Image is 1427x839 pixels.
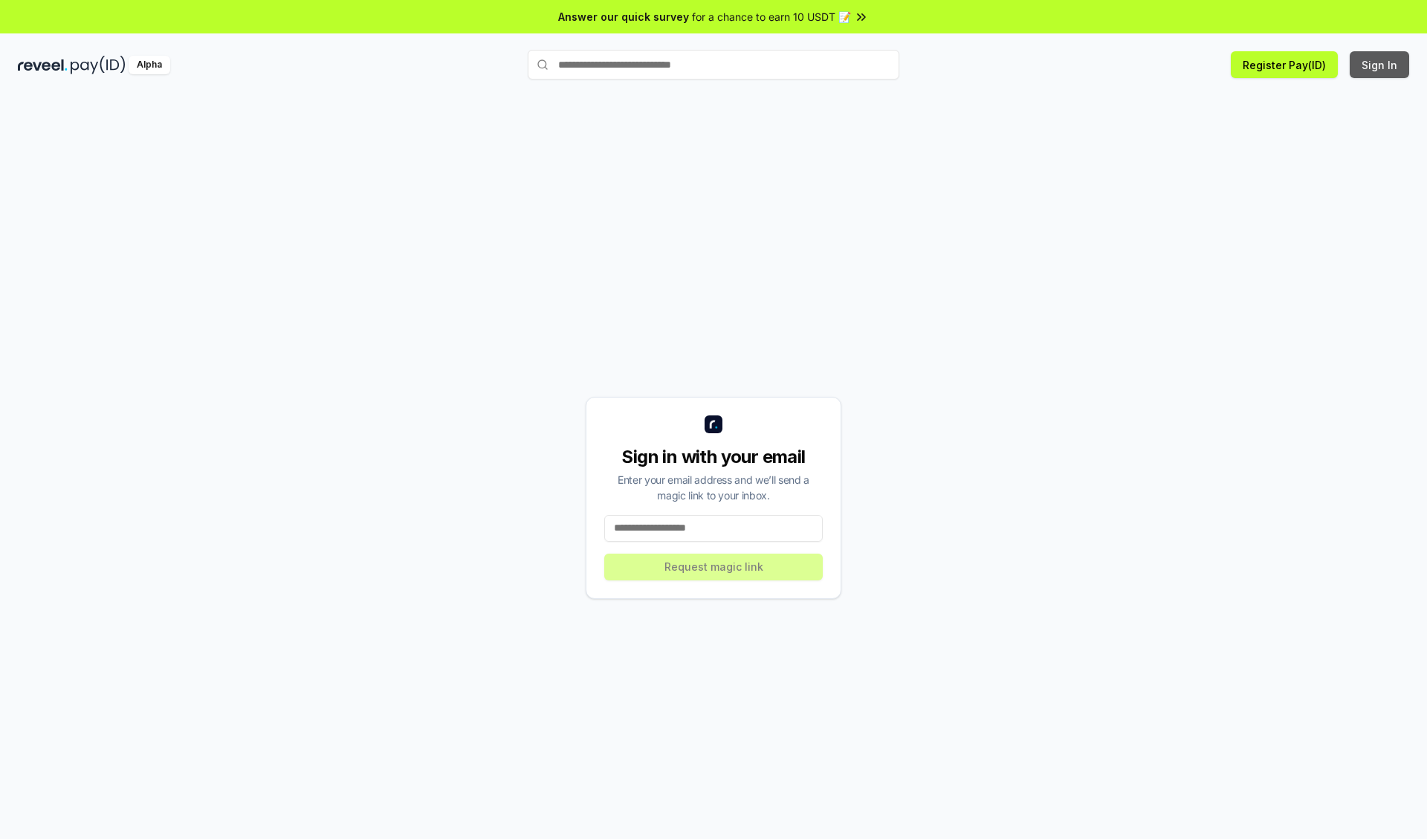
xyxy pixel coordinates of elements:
[705,415,722,433] img: logo_small
[1231,51,1338,78] button: Register Pay(ID)
[604,472,823,503] div: Enter your email address and we’ll send a magic link to your inbox.
[604,445,823,469] div: Sign in with your email
[129,56,170,74] div: Alpha
[558,9,689,25] span: Answer our quick survey
[1350,51,1409,78] button: Sign In
[71,56,126,74] img: pay_id
[18,56,68,74] img: reveel_dark
[692,9,851,25] span: for a chance to earn 10 USDT 📝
